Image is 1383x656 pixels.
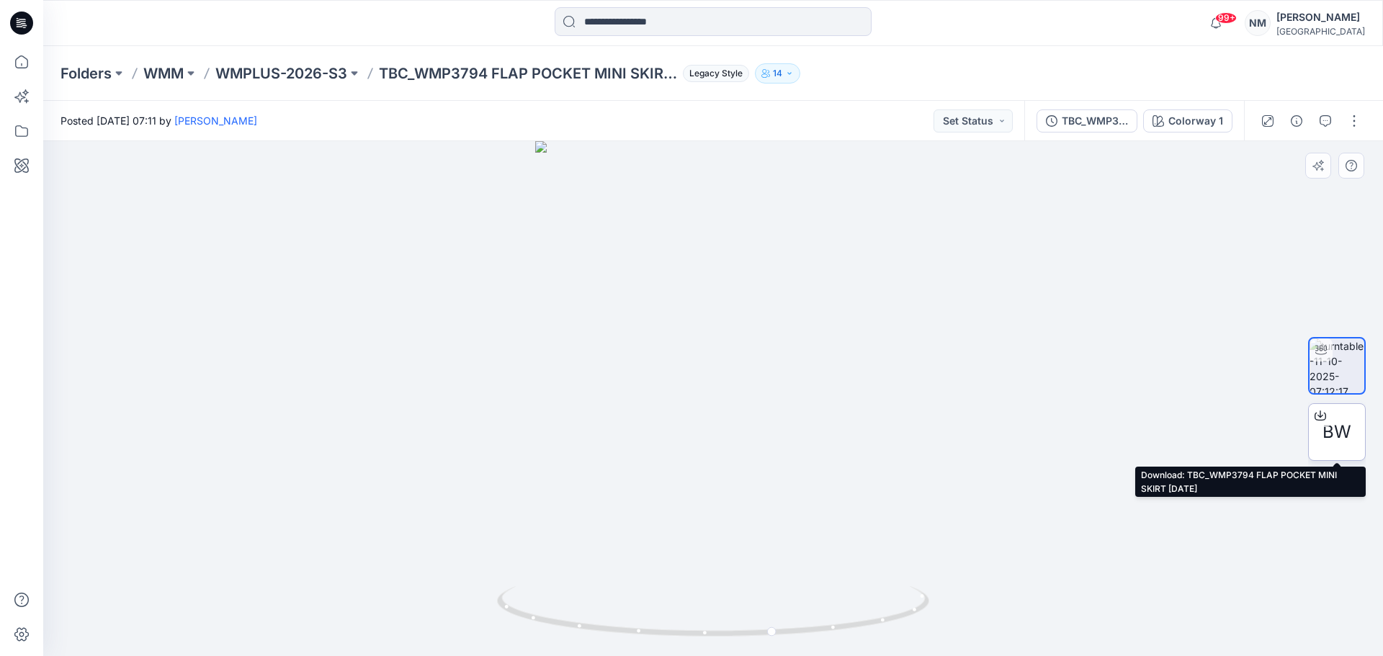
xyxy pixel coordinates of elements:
[755,63,800,84] button: 14
[1310,338,1364,393] img: turntable-11-10-2025-07:12:17
[677,63,749,84] button: Legacy Style
[1276,9,1365,26] div: [PERSON_NAME]
[1276,26,1365,37] div: [GEOGRAPHIC_DATA]
[61,113,257,128] span: Posted [DATE] 07:11 by
[61,63,112,84] a: Folders
[683,65,749,82] span: Legacy Style
[1168,113,1223,129] div: Colorway 1
[1143,109,1232,132] button: Colorway 1
[379,63,677,84] p: TBC_WMP3794 FLAP POCKET MINI SKIRT [DATE]
[215,63,347,84] a: WMPLUS-2026-S3
[1215,12,1237,24] span: 99+
[773,66,782,81] p: 14
[1285,109,1308,132] button: Details
[174,114,257,127] a: [PERSON_NAME]
[143,63,184,84] a: WMM
[1062,113,1128,129] div: TBC_WMP3794 FLAP POCKET MINI SKIRT [DATE]
[1245,10,1271,36] div: NM
[1322,419,1351,445] span: BW
[1037,109,1137,132] button: TBC_WMP3794 FLAP POCKET MINI SKIRT [DATE]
